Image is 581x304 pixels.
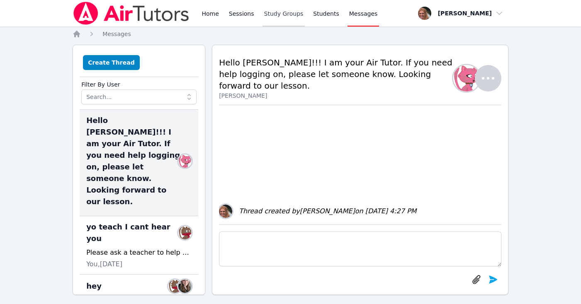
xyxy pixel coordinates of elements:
input: Search... [81,89,197,104]
span: You, [DATE] [86,259,122,269]
span: Messages [102,31,131,37]
h2: Hello [PERSON_NAME]!!! I am your Air Tutor. If you need help logging on, please let someone know.... [219,57,458,92]
img: RAVEN BROWN [178,154,192,168]
button: Create Thread [83,55,140,70]
img: Mary Murphy [178,280,192,293]
span: Hello [PERSON_NAME]!!! I am your Air Tutor. If you need help logging on, please let someone know.... [86,115,182,207]
div: Thread created by [PERSON_NAME] on [DATE] 4:27 PM [239,206,416,216]
img: RAVEN BROWN [453,65,480,92]
div: yo teach I cant hear youAlivia DanPlease ask a teacher to help you.You,[DATE] [80,216,198,275]
div: Hello [PERSON_NAME]!!! I am your Air Tutor. If you need help logging on, please let someone know.... [80,110,198,216]
img: Rachel Harmon [219,205,232,218]
img: Alivia Dan [178,226,192,239]
label: Filter By User [81,77,197,89]
button: RAVEN BROWN [458,65,501,92]
img: Alivia Dan [168,280,182,293]
nav: Breadcrumb [73,30,508,38]
span: hey [86,280,102,292]
span: Messages [349,10,378,18]
div: Please ask a teacher to help you. [86,248,192,258]
span: yo teach I cant hear you [86,221,182,244]
img: Air Tutors [73,2,190,25]
a: Messages [102,30,131,38]
div: [PERSON_NAME] [219,92,458,100]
